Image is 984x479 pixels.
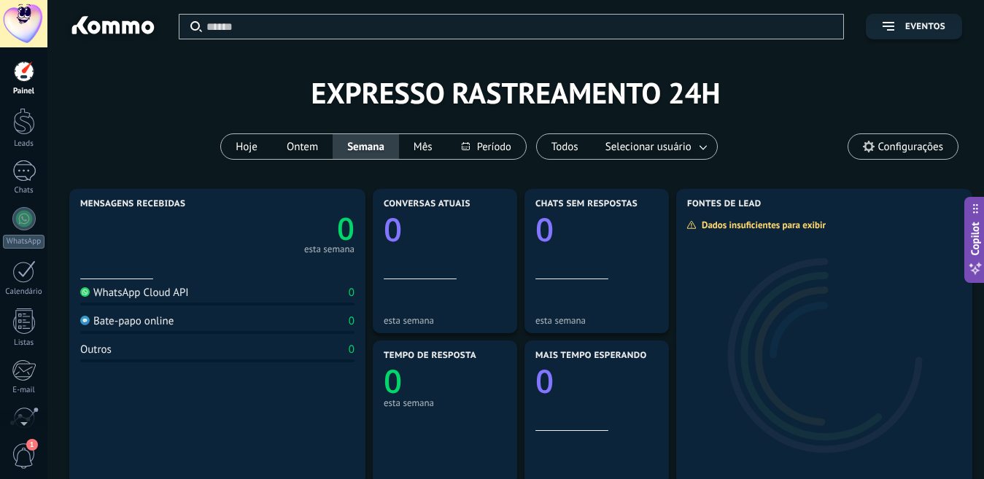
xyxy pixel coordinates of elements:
[399,134,447,159] button: Mês
[535,315,658,326] div: esta semana
[968,222,983,255] span: Copilot
[535,359,554,402] text: 0
[80,343,112,357] div: Outros
[535,351,647,361] span: Mais tempo esperando
[80,316,90,325] img: Bate-papo online
[3,338,45,348] div: Listas
[537,134,593,159] button: Todos
[384,207,402,251] text: 0
[80,286,189,300] div: WhatsApp Cloud API
[333,134,399,159] button: Semana
[384,315,506,326] div: esta semana
[349,343,355,357] div: 0
[349,286,355,300] div: 0
[3,287,45,297] div: Calendário
[337,208,355,249] text: 0
[80,314,174,328] div: Bate-papo online
[3,186,45,195] div: Chats
[878,141,943,153] span: Configurações
[304,246,355,253] div: esta semana
[384,351,476,361] span: Tempo de resposta
[687,199,762,209] span: Fontes de lead
[593,134,717,159] button: Selecionar usuário
[217,208,355,249] a: 0
[3,87,45,96] div: Painel
[384,359,402,402] text: 0
[221,134,272,159] button: Hoje
[26,439,38,451] span: 1
[384,199,470,209] span: Conversas atuais
[80,287,90,297] img: WhatsApp Cloud API
[905,22,945,32] span: Eventos
[349,314,355,328] div: 0
[272,134,333,159] button: Ontem
[3,235,44,249] div: WhatsApp
[80,199,185,209] span: Mensagens recebidas
[3,386,45,395] div: E-mail
[447,134,526,159] button: Período
[3,139,45,149] div: Leads
[535,207,554,251] text: 0
[535,199,638,209] span: Chats sem respostas
[384,397,506,408] div: esta semana
[603,137,694,157] span: Selecionar usuário
[866,14,962,39] button: Eventos
[686,219,836,231] div: Dados insuficientes para exibir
